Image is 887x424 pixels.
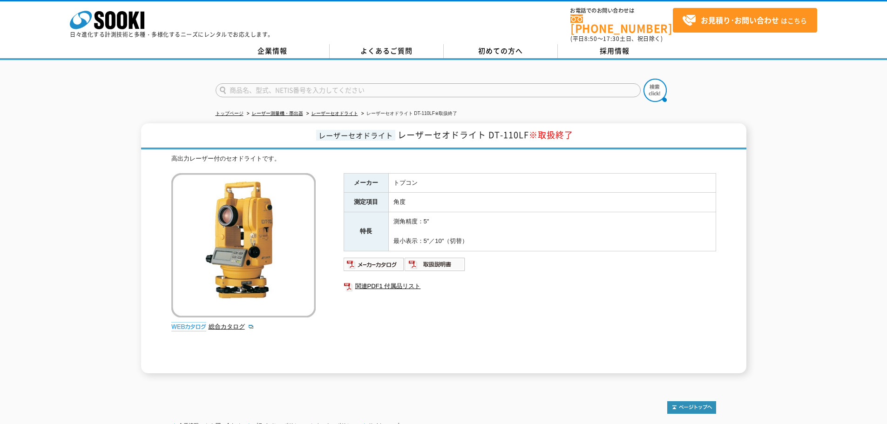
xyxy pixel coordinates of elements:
li: レーザーセオドライト DT-110LF※取扱終了 [359,109,457,119]
img: レーザーセオドライト DT-110LF※取扱終了 [171,173,316,317]
a: [PHONE_NUMBER] [570,14,673,34]
a: 関連PDF1 付属品リスト [344,280,716,292]
a: 企業情報 [216,44,330,58]
a: トップページ [216,111,244,116]
img: メーカーカタログ [344,257,405,272]
span: (平日 ～ 土日、祝日除く) [570,34,663,43]
input: 商品名、型式、NETIS番号を入力してください [216,83,641,97]
td: トプコン [388,173,716,193]
a: 取扱説明書 [405,263,466,270]
strong: お見積り･お問い合わせ [701,14,779,26]
span: 初めての方へ [478,46,523,56]
a: お見積り･お問い合わせはこちら [673,8,817,33]
span: 8:50 [584,34,597,43]
p: 日々進化する計測技術と多種・多様化するニーズにレンタルでお応えします。 [70,32,274,37]
th: 測定項目 [344,193,388,212]
span: ※取扱終了 [529,128,573,141]
th: メーカー [344,173,388,193]
img: webカタログ [171,322,206,331]
img: btn_search.png [643,79,667,102]
a: 採用情報 [558,44,672,58]
a: レーザーセオドライト [311,111,358,116]
a: レーザー測量機・墨出器 [252,111,303,116]
th: 特長 [344,212,388,251]
td: 角度 [388,193,716,212]
span: レーザーセオドライト DT-110LF [398,128,573,141]
div: 高出力レーザー付のセオドライトです。 [171,154,716,164]
td: 測角精度：5″ 最小表示：5″／10″（切替） [388,212,716,251]
span: お電話でのお問い合わせは [570,8,673,13]
a: 総合カタログ [209,323,254,330]
a: メーカーカタログ [344,263,405,270]
a: 初めての方へ [444,44,558,58]
a: よくあるご質問 [330,44,444,58]
span: はこちら [682,13,807,27]
img: 取扱説明書 [405,257,466,272]
span: 17:30 [603,34,620,43]
img: トップページへ [667,401,716,414]
span: レーザーセオドライト [316,130,395,141]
